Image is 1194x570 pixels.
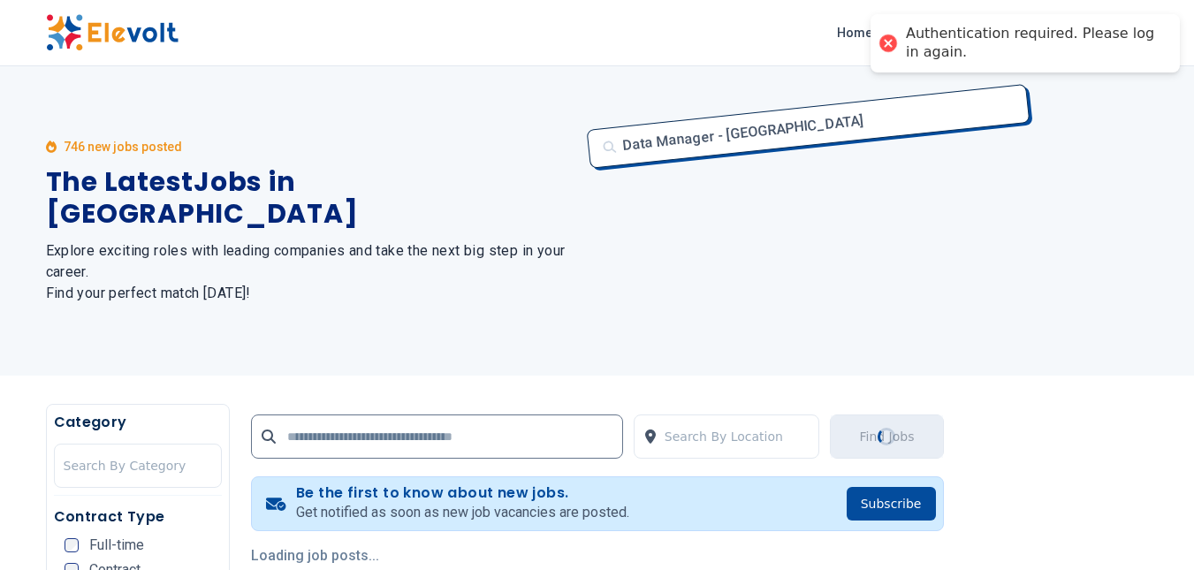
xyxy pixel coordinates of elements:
[251,545,944,566] p: Loading job posts...
[906,25,1162,62] div: Authentication required. Please log in again.
[296,484,629,502] h4: Be the first to know about new jobs.
[46,240,576,304] h2: Explore exciting roles with leading companies and take the next big step in your career. Find you...
[296,502,629,523] p: Get notified as soon as new job vacancies are posted.
[54,506,222,528] h5: Contract Type
[89,538,144,552] span: Full-time
[46,14,179,51] img: Elevolt
[847,487,936,521] button: Subscribe
[65,538,79,552] input: Full-time
[54,412,222,433] h5: Category
[830,19,879,47] a: Home
[46,166,576,230] h1: The Latest Jobs in [GEOGRAPHIC_DATA]
[830,414,943,459] button: Find JobsLoading...
[64,138,182,156] p: 746 new jobs posted
[876,426,898,448] div: Loading...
